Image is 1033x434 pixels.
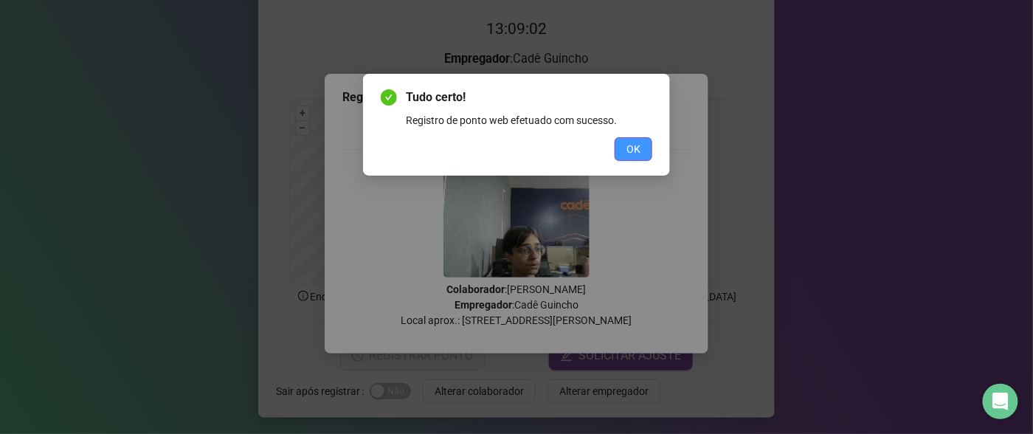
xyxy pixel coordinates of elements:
[983,384,1018,419] div: Open Intercom Messenger
[626,141,640,157] span: OK
[406,89,652,106] span: Tudo certo!
[381,89,397,106] span: check-circle
[615,137,652,161] button: OK
[406,112,652,128] div: Registro de ponto web efetuado com sucesso.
